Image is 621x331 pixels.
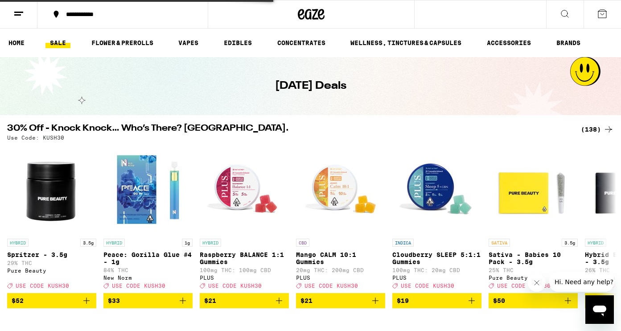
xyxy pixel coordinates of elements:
h1: [DATE] Deals [275,79,346,94]
a: HOME [4,37,29,48]
p: 3.5g [562,239,578,247]
p: HYBRID [585,239,606,247]
p: Raspberry BALANCE 1:1 Gummies [200,251,289,265]
iframe: Message from company [549,272,614,292]
span: $52 [12,297,24,304]
button: Add to bag [392,293,481,308]
p: Use Code: KUSH30 [7,135,64,141]
p: Sativa - Babies 10 Pack - 3.5g [489,251,578,265]
a: Open page for Peace: Gorilla Glue #4 - 1g from New Norm [103,145,193,293]
p: 100mg THC: 100mg CBD [200,267,289,273]
h2: 30% Off - Knock Knock… Who’s There? [GEOGRAPHIC_DATA]. [7,124,570,135]
span: USE CODE KUSH30 [208,283,262,289]
span: $50 [493,297,505,304]
img: PLUS - Mango CALM 10:1 Gummies [296,145,385,234]
div: Pure Beauty [489,275,578,281]
a: ACCESSORIES [482,37,535,48]
img: Pure Beauty - Sativa - Babies 10 Pack - 3.5g [489,145,578,234]
p: HYBRID [200,239,221,247]
p: 20mg THC: 200mg CBD [296,267,385,273]
button: Add to bag [103,293,193,308]
button: Add to bag [200,293,289,308]
p: 3.5g [80,239,96,247]
img: Pure Beauty - Spritzer - 3.5g [7,145,96,234]
p: 100mg THC: 20mg CBD [392,267,481,273]
p: 84% THC [103,267,193,273]
a: WELLNESS, TINCTURES & CAPSULES [346,37,466,48]
a: VAPES [174,37,203,48]
a: SALE [45,37,70,48]
a: CONCENTRATES [273,37,330,48]
div: PLUS [296,275,385,281]
img: New Norm - Peace: Gorilla Glue #4 - 1g [103,145,193,234]
a: FLOWER & PREROLLS [87,37,158,48]
span: $21 [204,297,216,304]
img: PLUS - Cloudberry SLEEP 5:1:1 Gummies [392,145,481,234]
a: Open page for Cloudberry SLEEP 5:1:1 Gummies from PLUS [392,145,481,293]
p: SATIVA [489,239,510,247]
span: USE CODE KUSH30 [112,283,165,289]
button: Add to bag [296,293,385,308]
a: (138) [581,124,614,135]
button: Add to bag [7,293,96,308]
a: BRANDS [552,37,585,48]
span: USE CODE KUSH30 [304,283,358,289]
span: USE CODE KUSH30 [497,283,551,289]
p: Spritzer - 3.5g [7,251,96,258]
p: 29% THC [7,260,96,266]
button: Add to bag [489,293,578,308]
a: Open page for Raspberry BALANCE 1:1 Gummies from PLUS [200,145,289,293]
span: $21 [300,297,313,304]
span: $19 [397,297,409,304]
a: Open page for Sativa - Babies 10 Pack - 3.5g from Pure Beauty [489,145,578,293]
a: EDIBLES [219,37,256,48]
span: USE CODE KUSH30 [401,283,454,289]
p: Cloudberry SLEEP 5:1:1 Gummies [392,251,481,265]
iframe: Close message [528,274,546,292]
img: PLUS - Raspberry BALANCE 1:1 Gummies [200,145,289,234]
div: New Norm [103,275,193,281]
p: Peace: Gorilla Glue #4 - 1g [103,251,193,265]
p: 1g [182,239,193,247]
p: 25% THC [489,267,578,273]
iframe: Button to launch messaging window [585,295,614,324]
p: CBD [296,239,309,247]
p: HYBRID [103,239,125,247]
p: HYBRID [7,239,29,247]
p: Mango CALM 10:1 Gummies [296,251,385,265]
div: PLUS [392,275,481,281]
div: Pure Beauty [7,268,96,273]
a: Open page for Spritzer - 3.5g from Pure Beauty [7,145,96,293]
a: Open page for Mango CALM 10:1 Gummies from PLUS [296,145,385,293]
p: INDICA [392,239,414,247]
span: $33 [108,297,120,304]
div: PLUS [200,275,289,281]
span: USE CODE KUSH30 [16,283,69,289]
